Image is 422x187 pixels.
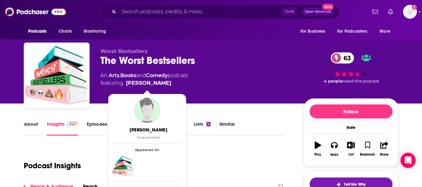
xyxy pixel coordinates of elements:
[331,52,354,63] a: 63
[25,44,88,107] img: The Worst Bestsellers
[314,153,321,157] div: Play
[146,72,168,78] a: Comedy
[24,25,55,37] button: open menu
[310,137,326,160] button: Play
[403,5,417,19] span: Logged in as hconnor
[400,153,416,168] div: Open Intercom Messenger
[344,182,366,187] span: Tell Me Why
[333,25,377,37] button: open menu
[304,48,399,88] div: 63 4 peoplerated this podcast
[109,72,119,78] a: Arts
[360,153,375,157] div: Bookmark
[135,97,160,123] img: Renata Sancken
[302,8,334,16] button: Open AdvancedNew
[84,27,106,36] span: Monitoring
[194,121,211,136] a: Lists4
[343,79,379,83] span: rated this podcast
[282,8,297,16] span: Ctrl K
[349,153,354,157] div: List
[137,135,160,140] span: Podcast Host
[219,121,235,136] a: Similar
[403,5,417,19] img: User Profile
[100,72,188,87] div: An podcast
[47,121,78,136] a: InsightsPodchaser Pro
[5,6,66,18] img: Podchaser - Follow, Share and Rate Podcasts
[380,153,388,157] div: Share
[403,5,417,19] button: Show profile menu
[300,27,325,36] span: For Business
[296,25,333,37] button: open menu
[324,79,343,83] span: 4 people
[113,127,184,140] a: [PERSON_NAME]PodcastHost
[305,10,331,13] span: Open Advanced
[59,27,72,36] span: Charts
[310,121,393,134] div: Rate
[119,72,120,78] span: ,
[87,121,118,136] a: Episodes283
[100,48,148,54] span: Worst Bestsellers
[54,25,76,37] a: Charts
[359,137,376,160] button: Bookmark
[337,27,368,36] span: For Podcasters
[206,122,211,126] div: 4
[375,25,398,37] button: open menu
[126,79,171,87] a: Renata Sancken
[330,153,338,157] div: Apps
[136,72,146,78] span: and
[119,7,282,17] input: Search podcasts, credits, & more...
[322,4,334,10] span: New
[100,79,188,87] span: featuring
[120,72,136,78] a: Books
[79,25,114,37] button: open menu
[112,148,183,152] span: Appeared On
[380,27,390,36] span: More
[24,121,38,136] a: About
[376,137,392,160] button: Share
[112,155,134,177] img: The Worst Bestsellers
[386,6,395,17] a: Show notifications dropdown
[326,137,343,160] button: Apps
[336,182,341,187] img: tell me why sparkle
[343,137,359,160] button: List
[67,122,78,127] img: Podchaser Pro
[28,27,47,36] span: Podcasts
[310,104,393,118] button: Follow
[337,52,354,63] span: 63
[101,4,339,19] div: Search podcasts, credits, & more...
[412,5,417,10] svg: Add a profile image
[24,161,81,170] h1: Podcast Insights
[370,6,381,17] a: Show notifications dropdown
[113,127,184,133] span: [PERSON_NAME]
